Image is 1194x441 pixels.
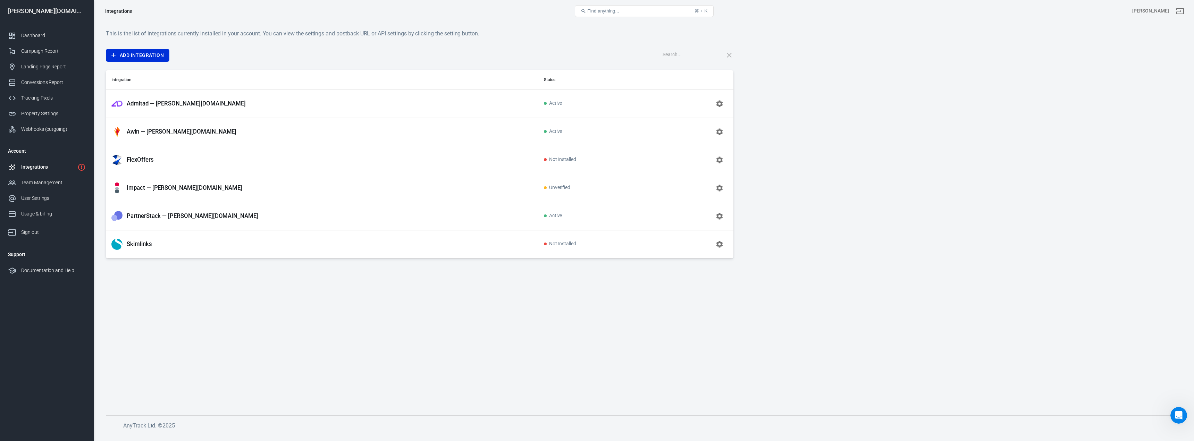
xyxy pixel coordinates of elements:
[663,51,718,60] input: Search...
[111,239,123,250] img: Skimlinks
[127,184,242,192] p: Impact — [PERSON_NAME][DOMAIN_NAME]
[2,28,91,43] a: Dashboard
[2,8,91,14] div: [PERSON_NAME][DOMAIN_NAME]
[2,75,91,90] a: Conversions Report
[588,8,619,14] span: Find anything...
[21,179,86,186] div: Team Management
[2,59,91,75] a: Landing Page Report
[21,126,86,133] div: Webhooks (outgoing)
[127,128,236,135] p: Awin — [PERSON_NAME][DOMAIN_NAME]
[106,49,169,62] a: Add Integration
[2,246,91,263] li: Support
[21,229,86,236] div: Sign out
[111,154,123,166] img: FlexOffers
[111,126,123,137] img: Awin — buyersreviews.com
[575,5,714,17] button: Find anything...⌘ + K
[127,100,246,107] p: Admitad — [PERSON_NAME][DOMAIN_NAME]
[106,70,538,90] th: Integration
[2,159,91,175] a: Integrations
[21,163,75,171] div: Integrations
[1172,3,1188,19] a: Sign out
[544,241,576,247] span: Not Installed
[21,63,86,70] div: Landing Page Report
[2,222,91,240] a: Sign out
[2,190,91,206] a: User Settings
[21,32,86,39] div: Dashboard
[123,421,644,430] h6: AnyTrack Ltd. © 2025
[2,175,91,190] a: Team Management
[544,157,576,163] span: Not Installed
[1170,407,1187,424] iframe: Intercom live chat
[2,206,91,222] a: Usage & billing
[111,101,123,107] img: Admitad — buyersreviews.com
[21,48,86,55] div: Campaign Report
[21,110,86,117] div: Property Settings
[127,212,258,220] p: PartnerStack — [PERSON_NAME][DOMAIN_NAME]
[115,183,119,194] img: Impact — buyersreviews.com
[127,240,152,248] p: Skimlinks
[77,163,86,171] svg: 3 networks not verified yet
[2,43,91,59] a: Campaign Report
[105,8,132,15] div: Integrations
[21,79,86,86] div: Conversions Report
[2,106,91,121] a: Property Settings
[111,211,123,221] img: PartnerStack — buyersreviews.com
[538,70,658,90] th: Status
[21,267,86,274] div: Documentation and Help
[2,90,91,106] a: Tracking Pixels
[544,101,562,107] span: Active
[2,143,91,159] li: Account
[21,195,86,202] div: User Settings
[21,94,86,102] div: Tracking Pixels
[544,213,562,219] span: Active
[106,29,733,38] h6: This is the list of integrations currently installed in your account. You can view the settings a...
[544,185,571,191] span: Unverified
[695,8,707,14] div: ⌘ + K
[1132,7,1169,15] div: Account id: lNslYyse
[21,210,86,218] div: Usage & billing
[544,129,562,135] span: Active
[127,156,154,163] p: FlexOffers
[2,121,91,137] a: Webhooks (outgoing)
